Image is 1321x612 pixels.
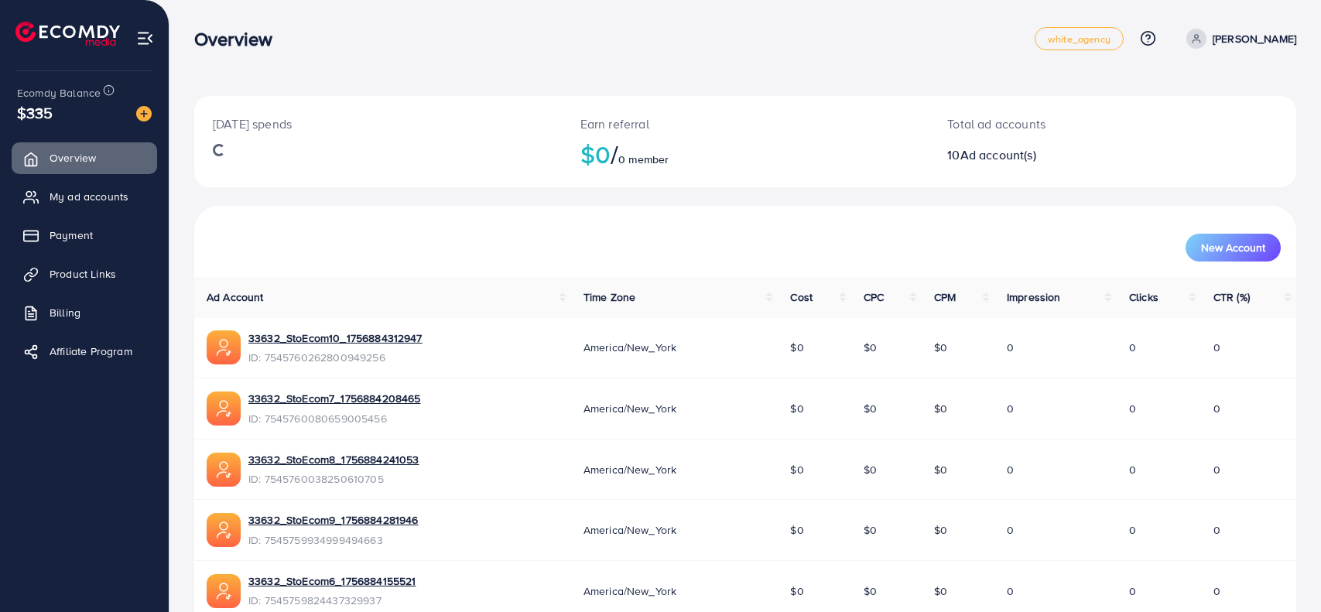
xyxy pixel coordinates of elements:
[248,411,420,426] span: ID: 7545760080659005456
[864,340,877,355] span: $0
[248,512,418,528] a: 33632_StoEcom9_1756884281946
[960,146,1036,163] span: Ad account(s)
[207,453,241,487] img: ic-ads-acc.e4c84228.svg
[580,139,911,169] h2: $0
[1007,462,1014,477] span: 0
[1007,522,1014,538] span: 0
[1007,401,1014,416] span: 0
[1213,29,1296,48] p: [PERSON_NAME]
[12,258,157,289] a: Product Links
[934,462,947,477] span: $0
[618,152,669,167] span: 0 member
[947,115,1186,133] p: Total ad accounts
[207,330,241,364] img: ic-ads-acc.e4c84228.svg
[934,583,947,599] span: $0
[583,462,677,477] span: America/New_York
[1048,34,1111,44] span: white_agency
[1213,401,1220,416] span: 0
[17,101,53,124] span: $335
[248,391,420,406] a: 33632_StoEcom7_1756884208465
[1007,583,1014,599] span: 0
[864,583,877,599] span: $0
[1129,583,1136,599] span: 0
[934,401,947,416] span: $0
[1213,340,1220,355] span: 0
[583,401,677,416] span: America/New_York
[12,220,157,251] a: Payment
[790,340,803,355] span: $0
[248,350,423,365] span: ID: 7545760262800949256
[1129,462,1136,477] span: 0
[50,266,116,282] span: Product Links
[580,115,911,133] p: Earn referral
[934,340,947,355] span: $0
[12,336,157,367] a: Affiliate Program
[50,305,80,320] span: Billing
[1201,242,1265,253] span: New Account
[248,452,419,467] a: 33632_StoEcom8_1756884241053
[864,522,877,538] span: $0
[50,150,96,166] span: Overview
[12,181,157,212] a: My ad accounts
[1035,27,1124,50] a: white_agency
[17,85,101,101] span: Ecomdy Balance
[947,148,1186,162] h2: 10
[248,471,419,487] span: ID: 7545760038250610705
[248,593,416,608] span: ID: 7545759824437329937
[1129,289,1158,305] span: Clicks
[207,513,241,547] img: ic-ads-acc.e4c84228.svg
[248,532,418,548] span: ID: 7545759934999494663
[864,462,877,477] span: $0
[790,289,813,305] span: Cost
[1129,401,1136,416] span: 0
[1186,234,1281,262] button: New Account
[583,340,677,355] span: America/New_York
[790,522,803,538] span: $0
[207,289,264,305] span: Ad Account
[1213,522,1220,538] span: 0
[248,330,423,346] a: 33632_StoEcom10_1756884312947
[611,136,618,172] span: /
[12,297,157,328] a: Billing
[934,522,947,538] span: $0
[15,22,120,46] img: logo
[248,573,416,589] a: 33632_StoEcom6_1756884155521
[1007,340,1014,355] span: 0
[50,189,128,204] span: My ad accounts
[1213,583,1220,599] span: 0
[50,227,93,243] span: Payment
[790,462,803,477] span: $0
[864,289,884,305] span: CPC
[207,391,241,426] img: ic-ads-acc.e4c84228.svg
[790,583,803,599] span: $0
[136,29,154,47] img: menu
[1213,289,1250,305] span: CTR (%)
[583,289,635,305] span: Time Zone
[12,142,157,173] a: Overview
[583,522,677,538] span: America/New_York
[1213,462,1220,477] span: 0
[213,115,543,133] p: [DATE] spends
[934,289,956,305] span: CPM
[864,401,877,416] span: $0
[136,106,152,121] img: image
[1129,340,1136,355] span: 0
[1129,522,1136,538] span: 0
[583,583,677,599] span: America/New_York
[790,401,803,416] span: $0
[1007,289,1061,305] span: Impression
[207,574,241,608] img: ic-ads-acc.e4c84228.svg
[50,344,132,359] span: Affiliate Program
[194,28,285,50] h3: Overview
[1180,29,1296,49] a: [PERSON_NAME]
